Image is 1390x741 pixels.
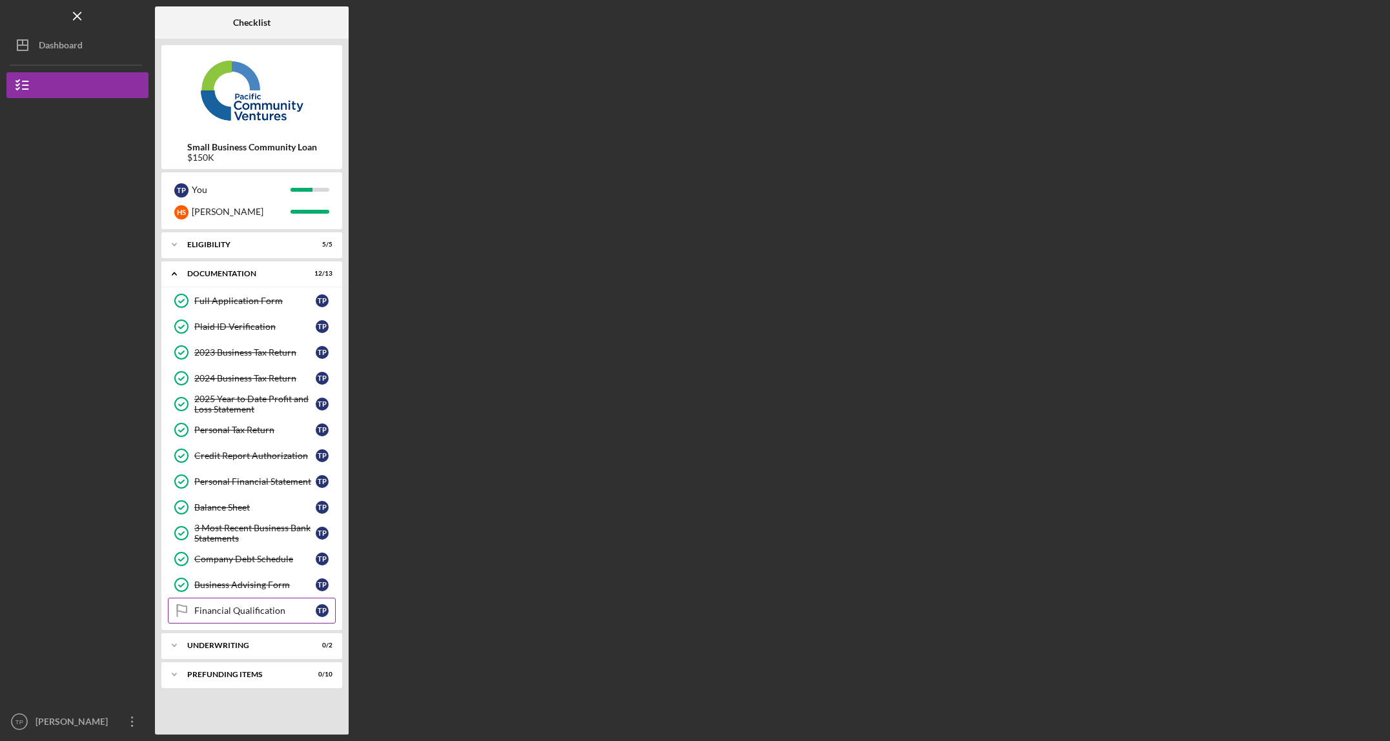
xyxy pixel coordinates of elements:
[194,347,316,358] div: 2023 Business Tax Return
[168,417,336,443] a: Personal Tax ReturnTP
[194,373,316,383] div: 2024 Business Tax Return
[194,394,316,414] div: 2025 Year to Date Profit and Loss Statement
[168,494,336,520] a: Balance SheetTP
[316,320,329,333] div: T P
[168,469,336,494] a: Personal Financial StatementTP
[316,578,329,591] div: T P
[194,580,316,590] div: Business Advising Form
[168,572,336,598] a: Business Advising FormTP
[32,709,116,738] div: [PERSON_NAME]
[194,554,316,564] div: Company Debt Schedule
[194,605,316,616] div: Financial Qualification
[194,476,316,487] div: Personal Financial Statement
[309,241,332,249] div: 5 / 5
[187,241,300,249] div: Eligibility
[187,142,317,152] b: Small Business Community Loan
[316,501,329,514] div: T P
[194,451,316,461] div: Credit Report Authorization
[192,201,291,223] div: [PERSON_NAME]
[168,288,336,314] a: Full Application FormTP
[309,642,332,649] div: 0 / 2
[316,294,329,307] div: T P
[316,475,329,488] div: T P
[316,527,329,540] div: T P
[168,520,336,546] a: 3 Most Recent Business Bank StatementsTP
[15,718,23,726] text: TP
[194,321,316,332] div: Plaid ID Verification
[194,523,316,543] div: 3 Most Recent Business Bank Statements
[168,314,336,340] a: Plaid ID VerificationTP
[168,365,336,391] a: 2024 Business Tax ReturnTP
[161,52,342,129] img: Product logo
[192,179,291,201] div: You
[187,642,300,649] div: Underwriting
[187,270,300,278] div: Documentation
[174,205,189,219] div: H S
[39,32,83,61] div: Dashboard
[187,152,317,163] div: $150K
[168,598,336,624] a: Financial QualificationTP
[316,449,329,462] div: T P
[174,183,189,198] div: T P
[168,391,336,417] a: 2025 Year to Date Profit and Loss StatementTP
[168,443,336,469] a: Credit Report AuthorizationTP
[6,709,148,735] button: TP[PERSON_NAME]
[194,296,316,306] div: Full Application Form
[309,270,332,278] div: 12 / 13
[316,553,329,565] div: T P
[187,671,300,678] div: Prefunding Items
[316,604,329,617] div: T P
[316,423,329,436] div: T P
[233,17,271,28] b: Checklist
[6,32,148,58] button: Dashboard
[316,398,329,411] div: T P
[194,425,316,435] div: Personal Tax Return
[309,671,332,678] div: 0 / 10
[168,340,336,365] a: 2023 Business Tax ReturnTP
[168,546,336,572] a: Company Debt ScheduleTP
[316,372,329,385] div: T P
[194,502,316,513] div: Balance Sheet
[316,346,329,359] div: T P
